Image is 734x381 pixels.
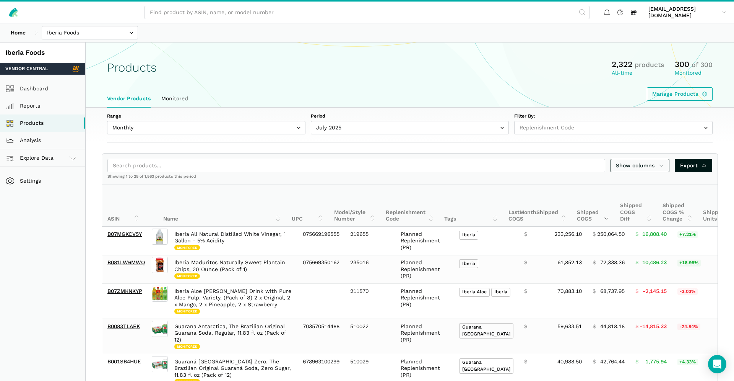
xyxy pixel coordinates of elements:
[395,255,454,284] td: Planned Replenishment (PR)
[152,321,168,337] img: Guarana Antarctica, The Brazilian Original Guarana Soda, Regular, 11.83 fl oz (Pack of 12)
[107,231,142,237] a: B07MGKCV5Y
[557,259,582,266] span: 61,852.13
[612,59,632,69] span: 2,322
[439,185,503,227] th: Tags: activate to sort column ascending
[107,159,605,172] input: Search products...
[152,257,168,273] img: Iberia Maduritos Naturally Sweet Plantain Chips, 20 Ounce (Pack of 1)
[615,185,658,227] th: Shipped COGS Diff: activate to sort column ascending
[152,356,168,372] img: Guaraná Antarctica Zero, The Brazilian Original Guaraná Soda, Zero Sugar, 11.83 fl oz (Pack of 12)
[395,319,454,354] td: Planned Replenishment (PR)
[593,358,596,365] span: $
[557,323,582,330] span: 59,633.51
[677,359,698,366] span: +4.33%
[708,355,726,373] div: Open Intercom Messenger
[345,227,395,255] td: 219655
[647,87,713,101] a: Manage Products
[597,231,625,238] span: 250,064.50
[107,358,141,365] a: B001SB4HUE
[593,231,596,238] span: $
[675,159,713,172] a: Export
[557,358,582,365] span: 40,988.50
[145,6,589,19] input: Find product by ASIN, name, or model number
[677,324,700,330] span: -24.84%
[524,231,527,238] span: $
[102,174,718,185] div: Showing 1 to 25 of 1,563 products this period
[503,185,572,227] th: Last Shipped COGS: activate to sort column ascending
[5,48,80,57] div: Iberia Foods
[5,65,48,72] span: Vendor Central
[459,323,513,339] span: Guarana [GEOGRAPHIC_DATA]
[677,288,698,295] span: -3.03%
[169,227,297,255] td: Iberia All Natural Distilled White Vinegar, 1 Gallon - 5% Acidity
[459,231,478,240] span: Iberia
[169,255,297,284] td: Iberia Maduritos Naturally Sweet Plantain Chips, 20 Ounce (Pack of 1)
[657,185,698,227] th: Shipped COGS % Change: activate to sort column ascending
[600,323,625,330] span: 44,818.18
[514,121,713,134] input: Replenishment Code
[642,259,667,266] span: 10,486.23
[646,4,729,20] a: [EMAIL_ADDRESS][DOMAIN_NAME]
[600,358,625,365] span: 42,764.44
[554,231,582,238] span: 233,256.10
[156,90,193,108] a: Monitored
[380,185,439,227] th: Replenishment Code: activate to sort column ascending
[593,323,596,330] span: $
[524,288,527,295] span: $
[572,185,614,227] th: Shipped COGS: activate to sort column ascending
[524,259,527,266] span: $
[329,185,381,227] th: Model/Style Number: activate to sort column ascending
[174,344,200,349] span: Monitored
[593,259,596,266] span: $
[286,185,329,227] th: UPC: activate to sort column ascending
[174,273,200,279] span: Monitored
[169,284,297,319] td: Iberia Aloe [PERSON_NAME] Drink with Pure Aloe Pulp, Variety, (Pack of 8) 2 x Original, 2 x Mango...
[174,245,200,250] span: Monitored
[675,70,713,77] div: Monitored
[158,185,286,227] th: Name: activate to sort column ascending
[152,286,168,302] img: Iberia Aloe Vera Drink with Pure Aloe Pulp, Variety, (Pack of 8) 2 x Original, 2 x Mango, 2 x Pin...
[635,288,638,295] span: $
[169,319,297,354] td: Guarana Antarctica, The Brazilian Original Guarana Soda, Regular, 11.83 fl oz (Pack of 12)
[680,162,707,170] span: Export
[395,284,454,319] td: Planned Replenishment (PR)
[593,288,596,295] span: $
[107,323,140,329] a: B0083TLAEK
[491,288,510,297] span: Iberia
[677,231,698,238] span: +7.21%
[152,229,168,245] img: Iberia All Natural Distilled White Vinegar, 1 Gallon - 5% Acidity
[645,358,667,365] span: 1,775.94
[524,358,527,365] span: $
[520,209,536,215] span: Month
[345,319,395,354] td: 510022
[345,255,395,284] td: 235016
[107,259,145,265] a: B081LW6MWQ
[635,323,638,330] span: $
[297,255,345,284] td: 075669350162
[345,284,395,319] td: 211570
[600,259,625,266] span: 72,338.36
[107,113,305,120] label: Range
[557,288,582,295] span: 70,883.10
[107,121,305,134] input: Monthly
[635,231,638,238] span: $
[635,259,638,266] span: $
[174,309,200,314] span: Monitored
[612,70,664,77] div: All-time
[648,6,719,19] span: [EMAIL_ADDRESS][DOMAIN_NAME]
[635,358,638,365] span: $
[524,323,527,330] span: $
[395,227,454,255] td: Planned Replenishment (PR)
[102,185,145,227] th: ASIN: activate to sort column ascending
[102,90,156,108] a: Vendor Products
[107,61,157,74] h1: Products
[42,26,138,39] input: Iberia Foods
[8,154,54,163] span: Explore Data
[514,113,713,120] label: Filter By:
[611,159,669,172] a: Show columns
[675,59,689,69] span: 300
[459,288,490,297] span: Iberia Aloe
[635,61,664,69] span: products
[459,358,513,374] span: Guarana [GEOGRAPHIC_DATA]
[643,288,667,295] span: -2,145.15
[5,26,31,39] a: Home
